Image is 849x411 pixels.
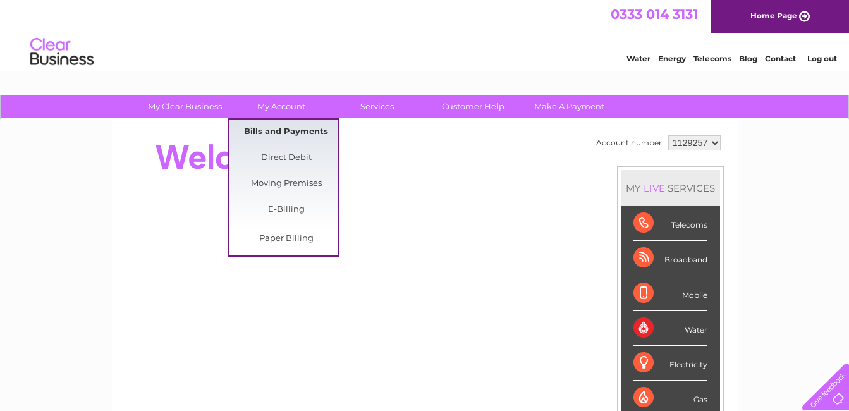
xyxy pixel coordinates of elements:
[693,54,731,63] a: Telecoms
[234,171,338,197] a: Moving Premises
[633,206,707,241] div: Telecoms
[621,170,720,206] div: MY SERVICES
[807,54,837,63] a: Log out
[633,276,707,311] div: Mobile
[325,95,429,118] a: Services
[765,54,796,63] a: Contact
[133,95,237,118] a: My Clear Business
[641,182,668,194] div: LIVE
[234,120,338,145] a: Bills and Payments
[633,346,707,381] div: Electricity
[658,54,686,63] a: Energy
[517,95,621,118] a: Make A Payment
[234,197,338,223] a: E-Billing
[633,311,707,346] div: Water
[30,33,94,71] img: logo.png
[126,7,724,61] div: Clear Business is a trading name of Verastar Limited (registered in [GEOGRAPHIC_DATA] No. 3667643...
[229,95,333,118] a: My Account
[421,95,525,118] a: Customer Help
[739,54,757,63] a: Blog
[234,145,338,171] a: Direct Debit
[633,241,707,276] div: Broadband
[626,54,650,63] a: Water
[593,132,665,154] td: Account number
[234,226,338,252] a: Paper Billing
[611,6,698,22] a: 0333 014 3131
